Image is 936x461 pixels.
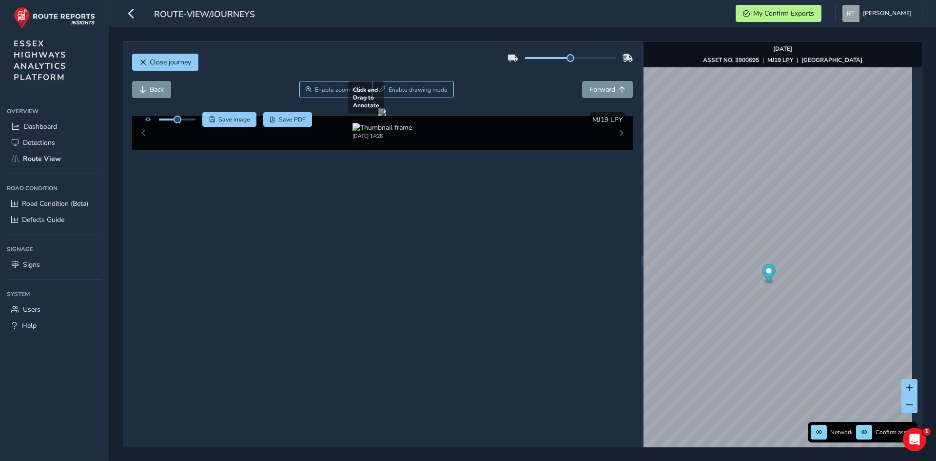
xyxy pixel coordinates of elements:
[7,181,102,196] div: Road Condition
[7,151,102,167] a: Route View
[7,301,102,318] a: Users
[299,81,373,98] button: Zoom
[279,116,306,123] span: Save PDF
[762,264,775,284] div: Map marker
[352,123,412,132] img: Thumbnail frame
[23,305,40,314] span: Users
[263,112,312,127] button: PDF
[132,54,198,71] button: Close journey
[923,428,931,436] span: 1
[863,5,912,22] span: [PERSON_NAME]
[801,56,862,64] strong: [GEOGRAPHIC_DATA]
[736,5,821,22] button: My Confirm Exports
[14,7,95,29] img: rr logo
[22,321,37,330] span: Help
[150,85,164,94] span: Back
[703,56,759,64] strong: ASSET NO. 3900695
[22,199,88,208] span: Road Condition (Beta)
[315,86,367,94] span: Enable zoom mode
[24,122,57,131] span: Dashboard
[7,104,102,119] div: Overview
[589,85,615,94] span: Forward
[7,196,102,212] a: Road Condition (Beta)
[218,116,250,123] span: Save image
[7,257,102,273] a: Signs
[372,81,454,98] button: Draw
[202,112,256,127] button: Save
[23,138,55,147] span: Detections
[23,154,61,163] span: Route View
[753,9,814,18] span: My Confirm Exports
[830,428,853,436] span: Network
[7,242,102,257] div: Signage
[7,318,102,334] a: Help
[842,5,915,22] button: [PERSON_NAME]
[773,45,792,53] strong: [DATE]
[352,132,412,140] div: [DATE] 14:28
[703,56,862,64] div: | |
[876,428,915,436] span: Confirm assets
[7,135,102,151] a: Detections
[7,119,102,135] a: Dashboard
[767,56,793,64] strong: MJ19 LPY
[582,81,633,98] button: Forward
[7,212,102,228] a: Defects Guide
[903,428,926,451] iframe: Intercom live chat
[23,260,40,269] span: Signs
[592,115,623,124] span: MJ19 LPY
[132,81,171,98] button: Back
[150,58,191,67] span: Close journey
[7,287,102,301] div: System
[14,38,67,83] span: ESSEX HIGHWAYS ANALYTICS PLATFORM
[22,215,64,224] span: Defects Guide
[389,86,448,94] span: Enable drawing mode
[154,8,255,22] span: route-view/journeys
[842,5,859,22] img: diamond-layout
